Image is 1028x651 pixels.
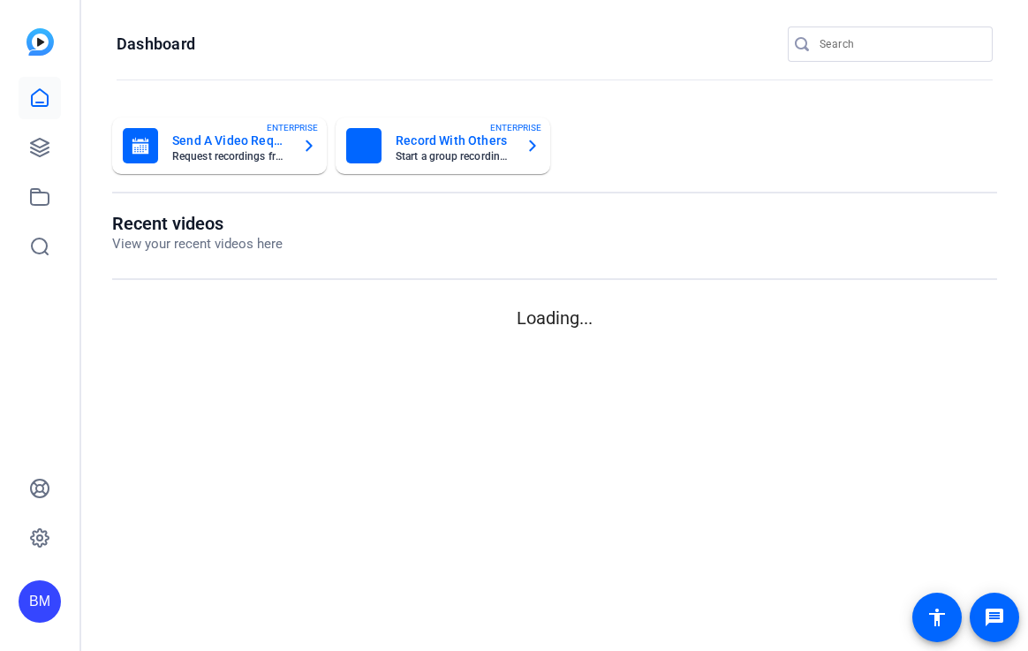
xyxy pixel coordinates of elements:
[396,130,511,151] mat-card-title: Record With Others
[112,213,283,234] h1: Recent videos
[396,151,511,162] mat-card-subtitle: Start a group recording session
[172,151,288,162] mat-card-subtitle: Request recordings from anyone, anywhere
[112,234,283,254] p: View your recent videos here
[820,34,979,55] input: Search
[112,305,997,331] p: Loading...
[117,34,195,55] h1: Dashboard
[26,28,54,56] img: blue-gradient.svg
[19,580,61,623] div: BM
[490,121,541,134] span: ENTERPRISE
[984,607,1005,628] mat-icon: message
[267,121,318,134] span: ENTERPRISE
[926,607,948,628] mat-icon: accessibility
[336,117,550,174] button: Record With OthersStart a group recording sessionENTERPRISE
[172,130,288,151] mat-card-title: Send A Video Request
[112,117,327,174] button: Send A Video RequestRequest recordings from anyone, anywhereENTERPRISE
